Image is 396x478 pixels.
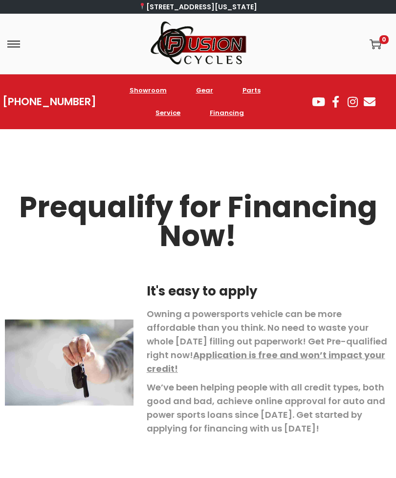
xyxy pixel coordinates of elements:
[233,79,270,102] a: Parts
[147,381,391,435] p: We’ve been helping people with all credit types, both good and bad, achieve online approval for a...
[139,3,146,10] img: 📍
[147,307,391,376] p: Owning a powersports vehicle can be more affordable than you think. No need to waste your whole [...
[147,285,391,297] h5: It's easy to apply
[149,21,247,67] img: Woostify mobile logo
[139,2,258,12] a: [STREET_ADDRESS][US_STATE]
[2,95,96,109] a: [PHONE_NUMBER]
[5,193,391,250] h2: Prequalify for Financing Now!
[146,102,190,124] a: Service
[186,79,223,102] a: Gear
[120,79,176,102] a: Showroom
[370,38,381,50] a: 0
[99,79,296,124] nav: Menu
[147,349,385,375] span: Application is free and won’t impact your credit!
[200,102,254,124] a: Financing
